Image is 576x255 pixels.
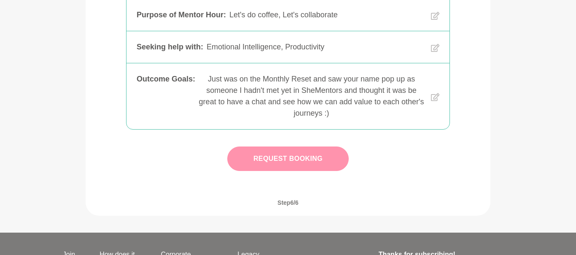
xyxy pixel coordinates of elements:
div: Outcome Goals : [137,73,195,119]
div: Emotional Intelligence, Productivity [207,41,424,53]
button: Request Booking [227,146,349,171]
div: Just was on the Monthly Reset and saw your name pop up as someone I hadn't met yet in SheMentors ... [199,73,424,119]
div: Let's do coffee, Let's collaborate [229,9,424,21]
div: Seeking help with : [137,41,203,53]
span: Step 6 / 6 [267,190,309,216]
div: Purpose of Mentor Hour : [137,9,226,21]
